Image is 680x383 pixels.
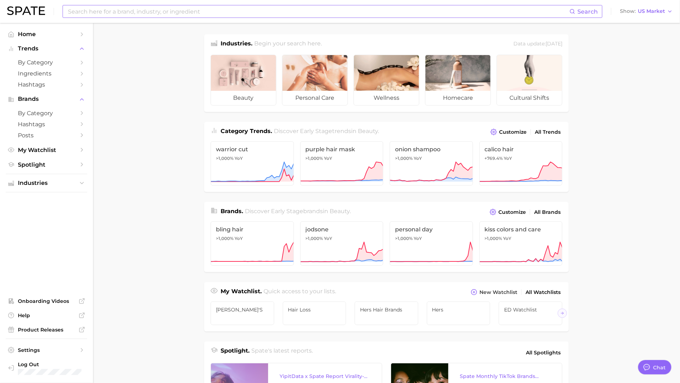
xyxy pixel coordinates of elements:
span: Hers [432,307,485,313]
a: Posts [6,130,87,141]
a: Help [6,310,87,321]
a: Hers hair brands [355,301,418,325]
span: beauty [211,91,276,105]
div: Data update: [DATE] [513,39,562,49]
span: All Brands [534,209,561,215]
a: All Spotlights [524,347,562,359]
span: Settings [18,347,75,353]
span: Home [18,31,75,38]
input: Search here for a brand, industry, or ingredient [67,5,570,18]
h1: Spotlight. [221,347,250,359]
span: Help [18,312,75,319]
a: All Watchlists [524,288,562,297]
span: ED watchlist [504,307,557,313]
h2: Spate's latest reports. [252,347,313,359]
a: [PERSON_NAME]'s [211,301,274,325]
img: SPATE [7,6,45,15]
a: My Watchlist [6,144,87,156]
button: Customize [488,207,528,217]
span: Log Out [18,361,82,368]
span: warrior cut [216,146,289,153]
span: >1,000% [395,236,413,241]
a: Product Releases [6,324,87,335]
span: >1,000% [216,236,233,241]
span: >1,000% [395,156,413,161]
span: cultural shifts [497,91,562,105]
span: Brands [18,96,75,102]
a: Ingredients [6,68,87,79]
span: calico hair [485,146,557,153]
span: YoY [235,236,243,241]
span: Brands . [221,208,243,215]
span: Discover Early Stage trends in . [274,128,379,134]
a: beauty [211,55,276,105]
span: Customize [499,129,527,135]
a: jodsone>1,000% YoY [300,221,384,266]
div: YipitData x Spate Report Virality-Driven Brands Are Taking a Slice of the Beauty Pie [280,372,370,380]
a: Onboarding Videos [6,296,87,306]
a: Settings [6,345,87,355]
span: My Watchlist [18,147,75,153]
span: Hashtags [18,121,75,128]
a: warrior cut>1,000% YoY [211,141,294,186]
span: [PERSON_NAME]'s [216,307,269,313]
a: cultural shifts [497,55,562,105]
a: purple hair mask>1,000% YoY [300,141,384,186]
button: Industries [6,178,87,188]
span: >1,000% [216,156,233,161]
span: by Category [18,110,75,117]
span: YoY [324,156,332,161]
span: >1,000% [485,236,502,241]
span: beauty [358,128,378,134]
span: wellness [354,91,419,105]
span: Show [620,9,636,13]
span: US Market [638,9,665,13]
span: onion shampoo [395,146,468,153]
a: personal care [282,55,348,105]
span: +769.4% [485,156,503,161]
span: YoY [324,236,332,241]
a: All Trends [533,127,562,137]
span: New Watchlist [479,289,517,295]
button: Trends [6,43,87,54]
span: Hers hair brands [360,307,413,313]
span: YoY [503,236,512,241]
span: >1,000% [306,236,323,241]
span: by Category [18,59,75,66]
a: Log out. Currently logged in with e-mail hstarling@forhims.com. [6,359,87,378]
a: Hers [427,301,491,325]
a: by Category [6,57,87,68]
a: Spotlight [6,159,87,170]
a: All Brands [532,207,562,217]
span: personal care [282,91,348,105]
button: ShowUS Market [618,7,675,16]
a: ED watchlist [499,301,562,325]
span: YoY [504,156,512,161]
a: Hashtags [6,119,87,130]
span: jodsone [306,226,378,233]
a: Hashtags [6,79,87,90]
span: >1,000% [306,156,323,161]
h2: Quick access to your lists. [264,287,336,297]
span: Category Trends . [221,128,272,134]
a: Home [6,29,87,40]
span: kiss colors and care [485,226,557,233]
button: New Watchlist [469,287,519,297]
span: Customize [498,209,526,215]
span: Spotlight [18,161,75,168]
span: personal day [395,226,468,233]
a: personal day>1,000% YoY [390,221,473,266]
a: homecare [425,55,491,105]
span: All Trends [535,129,561,135]
div: Spate Monthly TikTok Brands Tracker [460,372,551,380]
a: bling hair>1,000% YoY [211,221,294,266]
a: Hair loss [283,301,346,325]
span: Hashtags [18,81,75,88]
span: Onboarding Videos [18,298,75,304]
a: by Category [6,108,87,119]
a: calico hair+769.4% YoY [479,141,563,186]
span: Ingredients [18,70,75,77]
h1: My Watchlist. [221,287,262,297]
span: Discover Early Stage brands in . [245,208,351,215]
span: Trends [18,45,75,52]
